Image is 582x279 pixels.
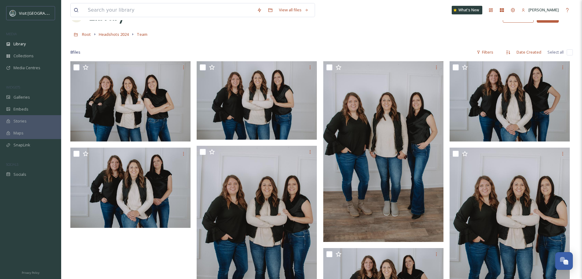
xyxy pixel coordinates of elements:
img: EKS_0086.JPG [450,61,570,141]
input: Search your library [85,3,254,17]
span: [PERSON_NAME] [528,7,559,13]
span: WIDGETS [6,85,20,89]
span: Library [13,41,26,47]
a: What's New [452,6,482,14]
span: Team [137,32,147,37]
span: SOCIALS [6,162,18,167]
span: 8 file s [70,49,80,55]
span: Galleries [13,94,30,100]
a: Root [82,31,91,38]
div: Date Created [513,46,544,58]
span: Root [82,32,91,37]
a: View all files [276,4,312,16]
span: Embeds [13,106,28,112]
span: MEDIA [6,32,17,36]
span: Select all [547,49,564,55]
img: watertown-convention-and-visitors-bureau.jpg [10,10,16,16]
a: Privacy Policy [22,269,39,276]
img: EKS_0097.JPG [323,61,443,242]
span: Visit [GEOGRAPHIC_DATA] [19,10,66,16]
button: Open Chat [555,252,573,270]
span: Headshots 2024 [99,32,129,37]
span: SnapLink [13,142,30,148]
span: Collections [13,53,34,59]
a: [PERSON_NAME] [518,4,562,16]
span: Stories [13,118,27,124]
span: Socials [13,172,26,177]
img: EKS_0093-Edit.JPG [197,61,317,140]
span: Maps [13,130,24,136]
img: EKS_0088-Edit.JPG [70,61,191,141]
a: Team [137,31,147,38]
span: Privacy Policy [22,271,39,275]
span: Media Centres [13,65,40,71]
div: Filters [473,46,496,58]
a: Headshots 2024 [99,31,129,38]
img: EKS_0085.JPG [70,148,191,228]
